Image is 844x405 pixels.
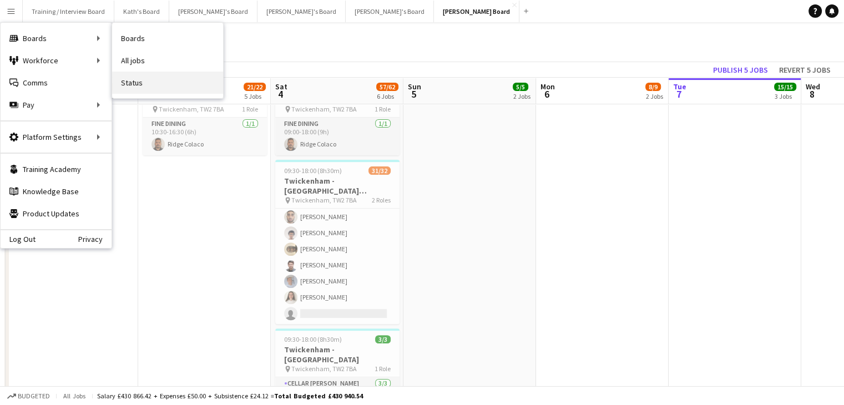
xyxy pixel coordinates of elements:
a: Product Updates [1,202,112,225]
div: 2 Jobs [513,92,530,100]
app-job-card: 10:30-16:30 (6h)1/1Twickenham - [GEOGRAPHIC_DATA] [GEOGRAPHIC_DATA] vs [GEOGRAPHIC_DATA] Twickenh... [143,69,267,155]
span: 7 [671,88,686,100]
span: 09:30-18:00 (8h30m) [284,335,342,343]
button: Training / Interview Board [23,1,114,22]
span: 1 Role [375,105,391,113]
app-card-role: FINE DINING1/109:00-18:00 (9h)Ridge Colaco [275,118,400,155]
button: [PERSON_NAME]'s Board [257,1,346,22]
a: All jobs [112,49,223,72]
span: Tue [673,82,686,92]
button: Publish 5 jobs [709,63,772,77]
a: Comms [1,72,112,94]
span: Sat [275,82,287,92]
div: Pay [1,94,112,116]
span: 8 [804,88,820,100]
a: Training Academy [1,158,112,180]
a: Status [112,72,223,94]
span: 15/15 [774,83,796,91]
div: 6 Jobs [377,92,398,100]
button: Revert 5 jobs [775,63,835,77]
span: 4 [274,88,287,100]
div: Boards [1,27,112,49]
span: 31/32 [368,166,391,175]
span: Mon [540,82,555,92]
span: Twickenham, TW2 7BA [291,105,357,113]
span: 5/5 [513,83,528,91]
span: Twickenham, TW2 7BA [291,364,357,373]
span: 21/22 [244,83,266,91]
span: All jobs [61,392,88,400]
span: Wed [806,82,820,92]
button: Budgeted [6,390,52,402]
a: Boards [112,27,223,49]
button: Kath's Board [114,1,169,22]
span: 2 Roles [372,196,391,204]
span: Twickenham, TW2 7BA [291,196,357,204]
div: Workforce [1,49,112,72]
span: 6 [539,88,555,100]
span: Total Budgeted £430 940.54 [274,392,363,400]
button: [PERSON_NAME]'s Board [169,1,257,22]
a: Log Out [1,235,36,244]
h3: Twickenham - [GEOGRAPHIC_DATA] [275,345,400,364]
app-job-card: 09:30-18:00 (8h30m)31/32Twickenham - [GEOGRAPHIC_DATA] [GEOGRAPHIC_DATA] vs [GEOGRAPHIC_DATA] Twi... [275,160,400,324]
div: Platform Settings [1,126,112,148]
span: 57/62 [376,83,398,91]
span: 8/9 [645,83,661,91]
a: Privacy [78,235,112,244]
a: Knowledge Base [1,180,112,202]
span: 1 Role [242,105,258,113]
button: [PERSON_NAME]'s Board [346,1,434,22]
app-job-card: 09:00-18:00 (9h)1/1Twickenham - [GEOGRAPHIC_DATA] [GEOGRAPHIC_DATA] vs [GEOGRAPHIC_DATA] Twickenh... [275,69,400,155]
span: 5 [406,88,421,100]
div: Salary £430 866.42 + Expenses £50.00 + Subsistence £24.12 = [97,392,363,400]
button: [PERSON_NAME] Board [434,1,519,22]
span: Sun [408,82,421,92]
div: 5 Jobs [244,92,265,100]
div: 2 Jobs [646,92,663,100]
span: Budgeted [18,392,50,400]
span: Twickenham, TW2 7BA [159,105,224,113]
span: 3/3 [375,335,391,343]
div: 3 Jobs [775,92,796,100]
span: 09:30-18:00 (8h30m) [284,166,342,175]
h3: Twickenham - [GEOGRAPHIC_DATA] [GEOGRAPHIC_DATA] vs [GEOGRAPHIC_DATA] [275,176,400,196]
span: 1 Role [375,364,391,373]
app-card-role: FINE DINING1/110:30-16:30 (6h)Ridge Colaco [143,118,267,155]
